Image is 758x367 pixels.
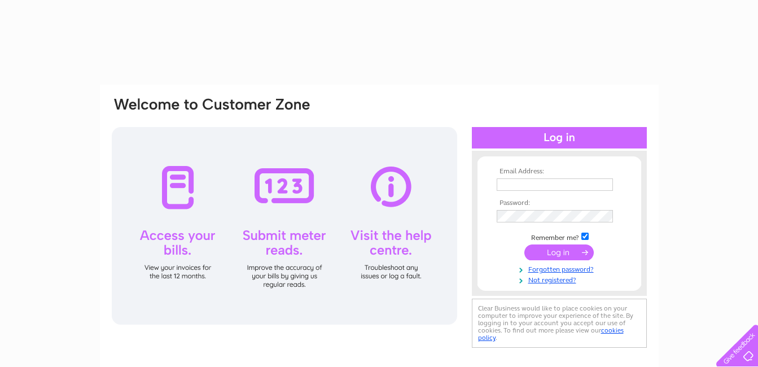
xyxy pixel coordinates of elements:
[494,199,625,207] th: Password:
[478,326,624,342] a: cookies policy
[497,274,625,285] a: Not registered?
[524,244,594,260] input: Submit
[497,263,625,274] a: Forgotten password?
[494,231,625,242] td: Remember me?
[472,299,647,348] div: Clear Business would like to place cookies on your computer to improve your experience of the sit...
[494,168,625,176] th: Email Address:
